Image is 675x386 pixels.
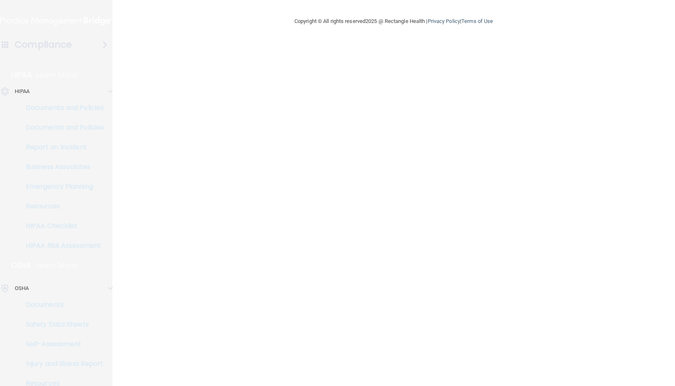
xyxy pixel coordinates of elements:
[11,260,32,270] p: OSHA
[244,8,543,34] div: Copyright © All rights reserved 2025 @ Rectangle Health | |
[36,260,79,270] p: Learn More!
[5,301,117,309] p: Documents
[5,104,117,112] p: Documents and Policies
[15,283,29,293] p: OSHA
[5,202,117,210] p: Resources
[11,70,32,80] p: HIPAA
[5,222,117,230] p: HIPAA Checklist
[5,183,117,191] p: Emergency Planning
[5,163,117,171] p: Business Associates
[5,242,117,250] p: HIPAA Risk Assessment
[5,320,117,329] p: Safety Data Sheets
[5,143,117,151] p: Report an Incident
[461,18,493,24] a: Terms of Use
[36,70,80,80] p: Learn More!
[5,360,117,368] p: Injury and Illness Report
[0,13,112,29] img: PMB logo
[428,18,460,24] a: Privacy Policy
[5,123,117,132] p: Documents and Policies
[15,87,30,96] p: HIPAA
[15,39,72,50] h4: Compliance
[5,340,117,348] p: Self-Assessment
